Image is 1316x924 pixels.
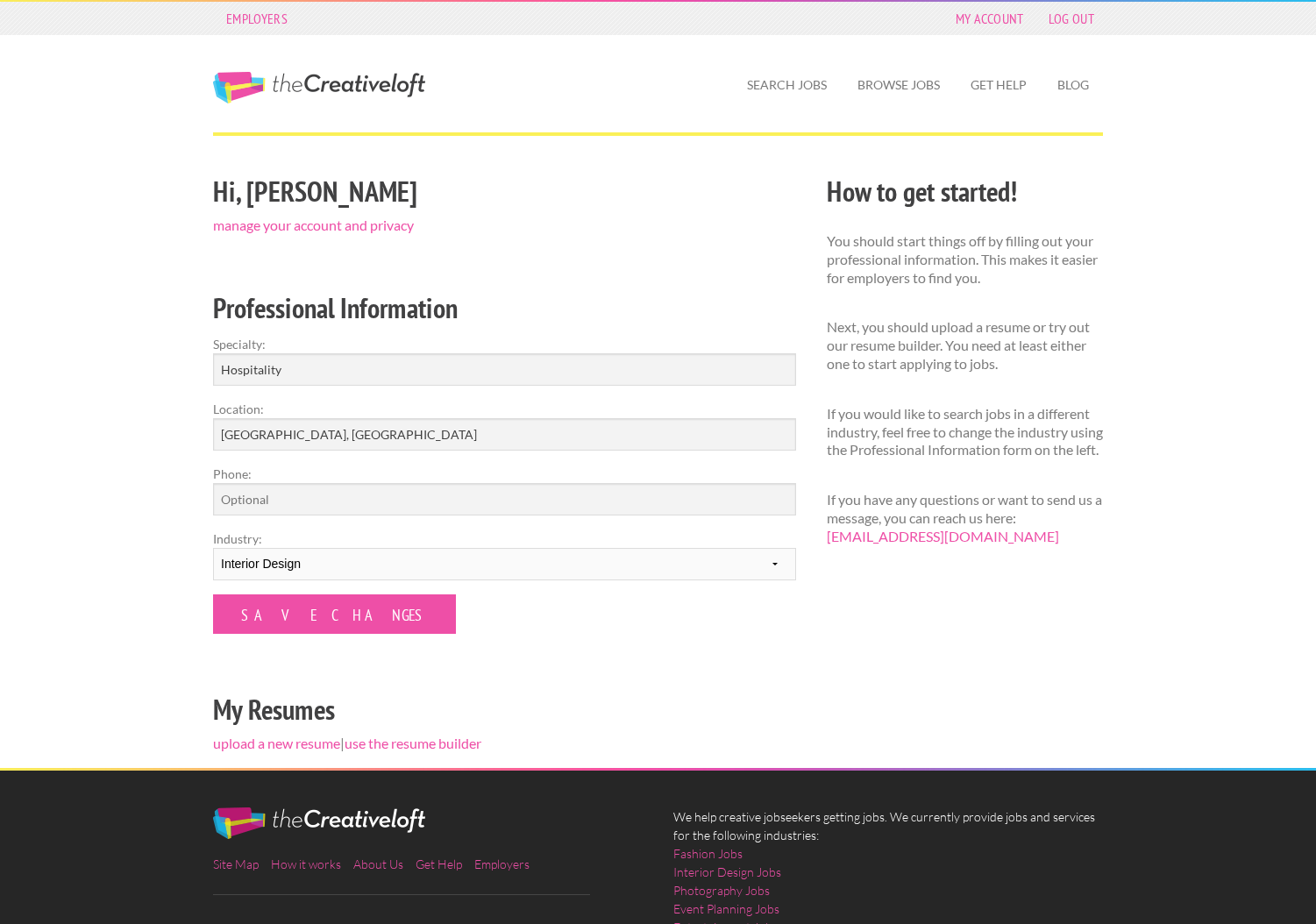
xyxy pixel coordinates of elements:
[345,735,481,751] a: use the resume builder
[213,690,796,729] h2: My Resumes
[213,594,456,634] input: Save Changes
[213,856,259,871] a: Site Map
[673,844,743,863] a: Fashion Jobs
[213,483,796,515] input: Optional
[213,530,796,548] label: Industry:
[217,6,296,31] a: Employers
[213,72,425,103] a: The Creative Loft
[213,172,796,211] h2: Hi, [PERSON_NAME]
[198,169,812,768] div: |
[213,217,414,233] a: manage your account and privacy
[827,172,1103,211] h2: How to get started!
[1040,6,1103,31] a: Log Out
[416,856,462,871] a: Get Help
[271,856,341,871] a: How it works
[827,405,1103,459] p: If you would like to search jobs in a different industry, feel free to change the industry using ...
[843,65,954,105] a: Browse Jobs
[213,418,796,451] input: e.g. New York, NY
[474,856,530,871] a: Employers
[673,899,779,918] a: Event Planning Jobs
[213,735,340,751] a: upload a new resume
[673,863,781,881] a: Interior Design Jobs
[827,528,1059,544] a: [EMAIL_ADDRESS][DOMAIN_NAME]
[1043,65,1103,105] a: Blog
[213,400,796,418] label: Location:
[947,6,1033,31] a: My Account
[827,491,1103,545] p: If you have any questions or want to send us a message, you can reach us here:
[733,65,841,105] a: Search Jobs
[213,807,425,839] img: The Creative Loft
[673,881,770,899] a: Photography Jobs
[213,335,796,353] label: Specialty:
[827,318,1103,373] p: Next, you should upload a resume or try out our resume builder. You need at least either one to s...
[213,465,796,483] label: Phone:
[827,232,1103,287] p: You should start things off by filling out your professional information. This makes it easier fo...
[353,856,403,871] a: About Us
[957,65,1041,105] a: Get Help
[213,288,796,328] h2: Professional Information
